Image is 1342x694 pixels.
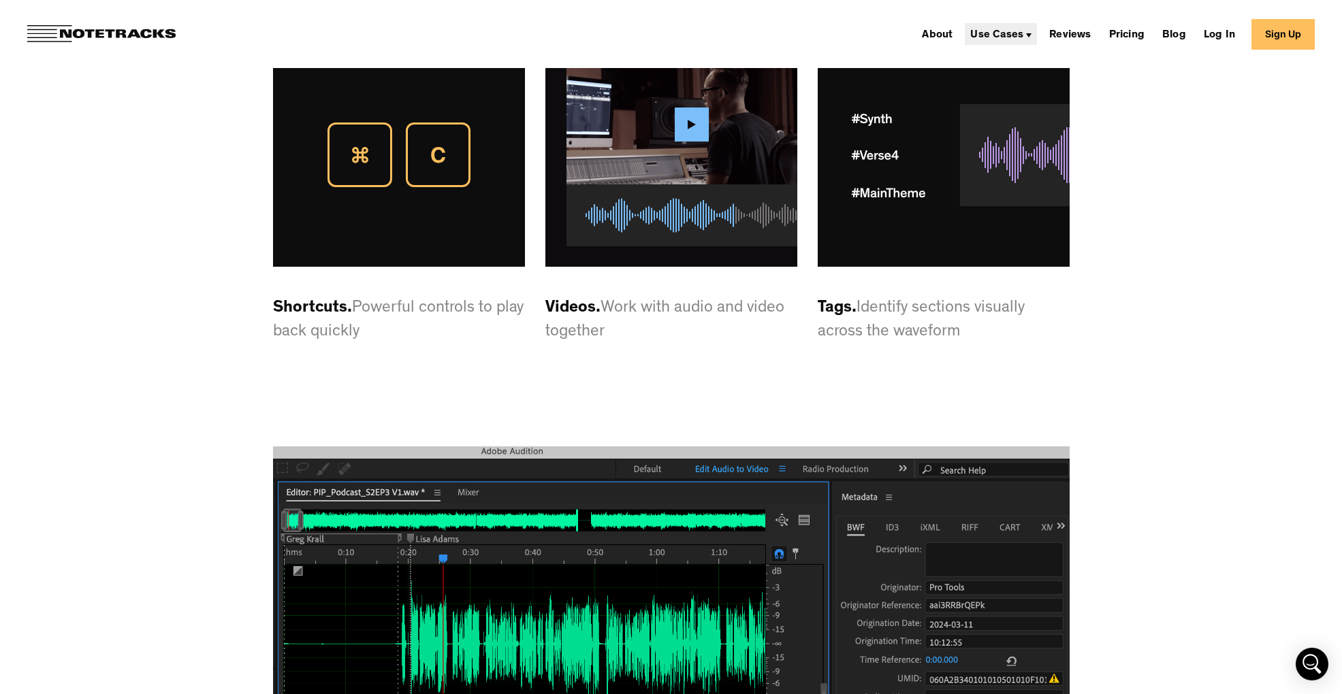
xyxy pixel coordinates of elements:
p: Identify sections visually across the waveform [818,297,1070,344]
span: Shortcuts. [273,301,352,317]
a: Reviews [1044,23,1096,45]
a: Sign Up [1251,19,1315,50]
a: Log In [1198,23,1241,45]
a: Pricing [1104,23,1150,45]
span: Videos. [545,301,601,317]
a: About [916,23,958,45]
div: Open Intercom Messenger [1296,648,1328,680]
p: Powerful controls to play back quickly [273,297,525,344]
div: Use Cases [970,30,1023,41]
a: Blog [1157,23,1192,45]
div: Use Cases [965,23,1037,45]
span: Tags. [818,301,857,317]
p: Work with audio and video together [545,297,797,344]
